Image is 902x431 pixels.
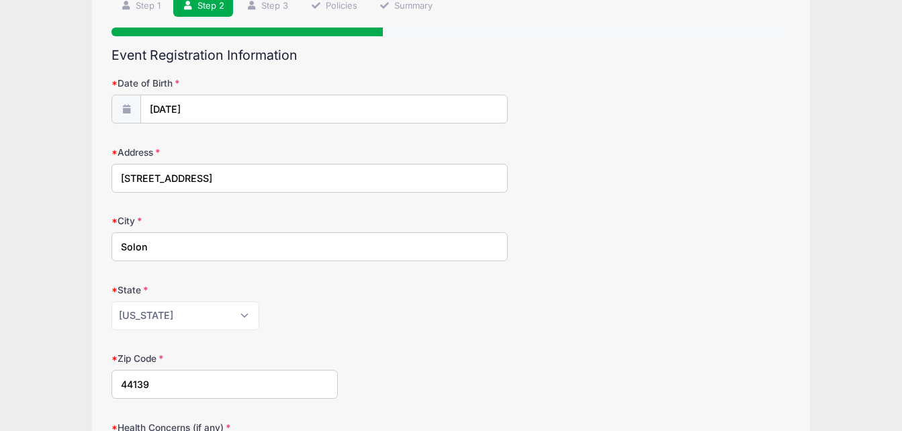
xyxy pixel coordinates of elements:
label: Address [111,146,338,159]
label: State [111,283,338,297]
label: Zip Code [111,352,338,365]
input: mm/dd/yyyy [140,95,507,124]
label: City [111,214,338,228]
h2: Event Registration Information [111,48,791,63]
input: xxxxx [111,370,338,399]
label: Date of Birth [111,77,338,90]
